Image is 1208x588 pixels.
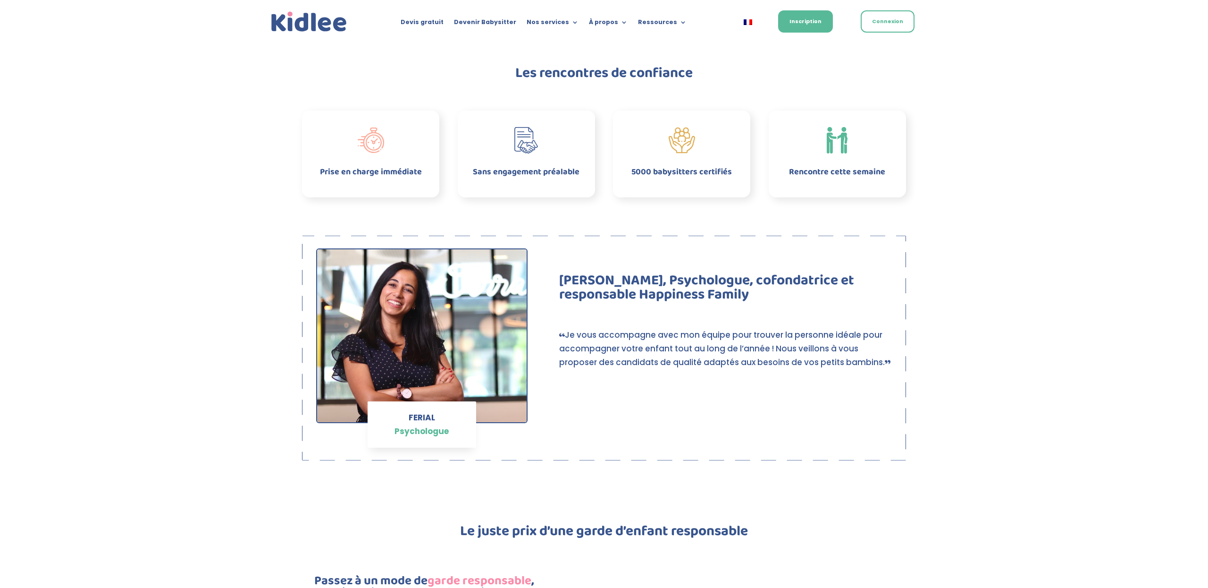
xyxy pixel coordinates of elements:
a: Ressources [638,19,687,29]
a: Connexion [861,10,914,33]
a: Devenir Babysitter [454,19,516,29]
span: Prise en charge immédiate [320,165,422,179]
img: IMG_5058 [317,249,527,422]
p: FERIAL [386,411,457,438]
h2: [PERSON_NAME], Psychologue, cofondatrice et responsable Happiness Family [559,273,892,307]
a: À propos [589,19,628,29]
img: logo_kidlee_bleu [269,9,349,34]
span: Psychologue [394,426,449,437]
h2: Les rencontres de confiance [349,66,859,85]
span: Rencontre cette semaine [789,165,885,179]
a: Devis gratuit [401,19,444,29]
a: Kidlee Logo [269,9,349,34]
a: Inscription [778,10,833,33]
h2: Le juste prix d’une garde d’enfant responsable [302,524,906,543]
p: Je vous accompagne avec mon équipe pour trouver la personne idéale pour accompagner votre enfant ... [559,328,892,369]
span: Sans engagement préalable [473,165,579,179]
img: Français [744,19,752,25]
a: Nos services [527,19,579,29]
span: 5000 babysitters certifiés [631,165,732,179]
